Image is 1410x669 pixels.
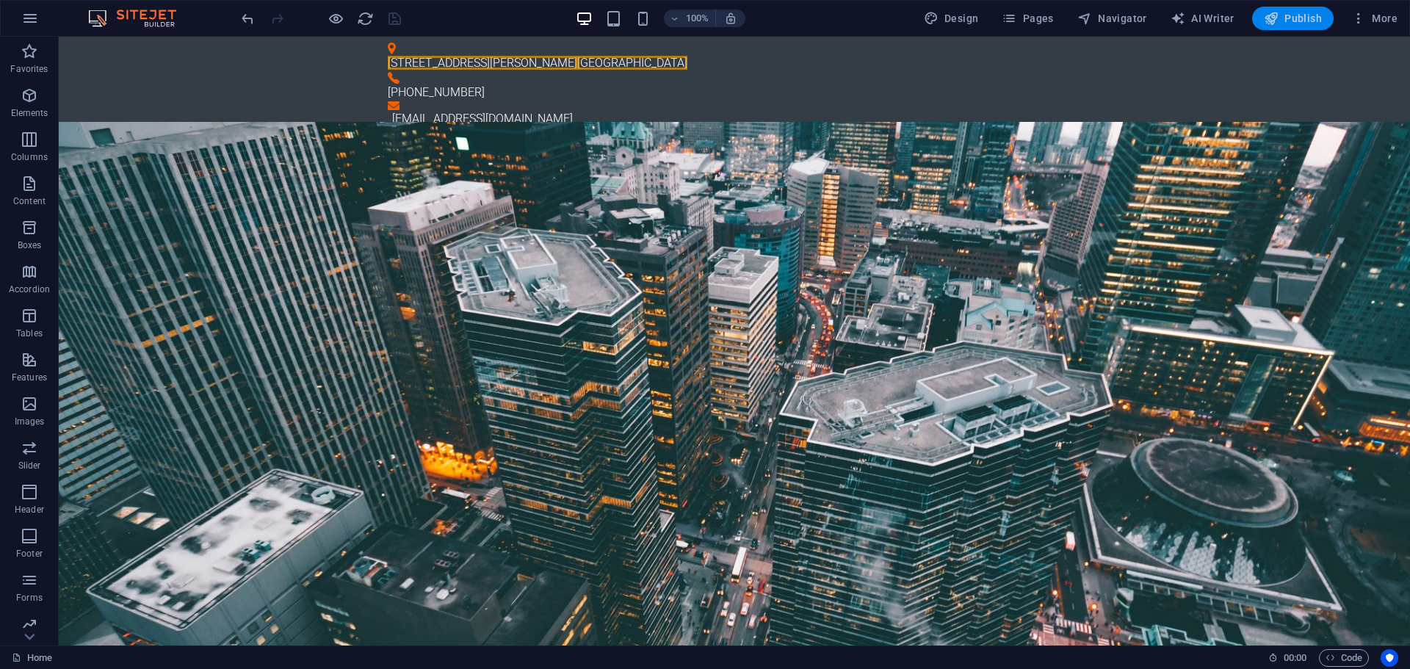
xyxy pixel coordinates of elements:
[18,239,42,251] p: Boxes
[918,7,985,30] button: Design
[1077,11,1147,26] span: Navigator
[16,548,43,560] p: Footer
[84,10,195,27] img: Editor Logo
[12,372,47,383] p: Features
[664,10,716,27] button: 100%
[1071,7,1153,30] button: Navigator
[1268,649,1307,667] h6: Session time
[924,11,979,26] span: Design
[1345,7,1403,30] button: More
[1165,7,1240,30] button: AI Writer
[1326,649,1362,667] span: Code
[327,10,344,27] button: Click here to leave preview mode and continue editing
[1381,649,1398,667] button: Usercentrics
[1171,11,1234,26] span: AI Writer
[1319,649,1369,667] button: Code
[12,649,52,667] a: Click to cancel selection. Double-click to open Pages
[1264,11,1322,26] span: Publish
[10,63,48,75] p: Favorites
[15,416,45,427] p: Images
[239,10,256,27] button: undo
[11,107,48,119] p: Elements
[239,10,256,27] i: Undo: Delete elements (Ctrl+Z)
[13,195,46,207] p: Content
[357,10,374,27] i: Reload page
[1284,649,1306,667] span: 00 00
[18,460,41,471] p: Slider
[356,10,374,27] button: reload
[518,19,629,33] span: [GEOGRAPHIC_DATA]
[996,7,1059,30] button: Pages
[16,328,43,339] p: Tables
[1002,11,1053,26] span: Pages
[1294,652,1296,663] span: :
[1351,11,1398,26] span: More
[686,10,709,27] h6: 100%
[15,504,44,516] p: Header
[9,283,50,295] p: Accordion
[724,12,737,25] i: On resize automatically adjust zoom level to fit chosen device.
[329,19,518,33] span: [STREET_ADDRESS][PERSON_NAME]
[1252,7,1334,30] button: Publish
[11,151,48,163] p: Columns
[918,7,985,30] div: Design (Ctrl+Alt+Y)
[16,592,43,604] p: Forms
